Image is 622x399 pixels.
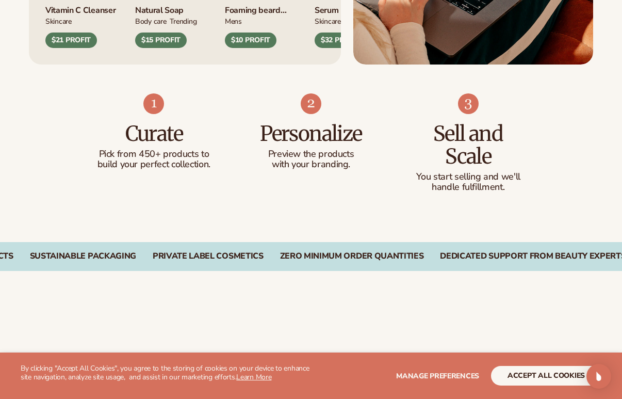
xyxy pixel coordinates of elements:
[96,149,212,170] p: Pick from 450+ products to build your perfect collection.
[396,366,479,386] button: Manage preferences
[45,33,97,48] div: $21 PROFIT
[170,15,197,26] div: TRENDING
[45,15,72,26] div: Skincare
[410,172,526,182] p: You start selling and we'll
[236,372,271,382] a: Learn More
[135,15,167,26] div: BODY Care
[153,251,264,261] div: PRIVATE LABEL COSMETICS
[301,93,321,114] img: Shopify Image 8
[396,371,479,381] span: Manage preferences
[30,251,136,261] div: SUSTAINABLE PACKAGING
[586,364,611,389] div: Open Intercom Messenger
[135,33,187,48] div: $15 PROFIT
[315,33,366,48] div: $32 PROFIT
[253,159,369,170] p: with your branding.
[225,33,276,48] div: $10 PROFIT
[21,364,311,382] p: By clicking "Accept All Cookies", you agree to the storing of cookies on your device to enhance s...
[253,149,369,159] p: Preview the products
[143,93,164,114] img: Shopify Image 7
[491,366,601,386] button: accept all cookies
[315,15,341,26] div: SKINCARE
[410,182,526,193] p: handle fulfillment.
[458,93,479,114] img: Shopify Image 9
[253,122,369,145] h3: Personalize
[225,15,242,26] div: mens
[96,122,212,145] h3: Curate
[410,122,526,168] h3: Sell and Scale
[280,251,424,261] div: ZERO MINIMUM ORDER QUANTITIES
